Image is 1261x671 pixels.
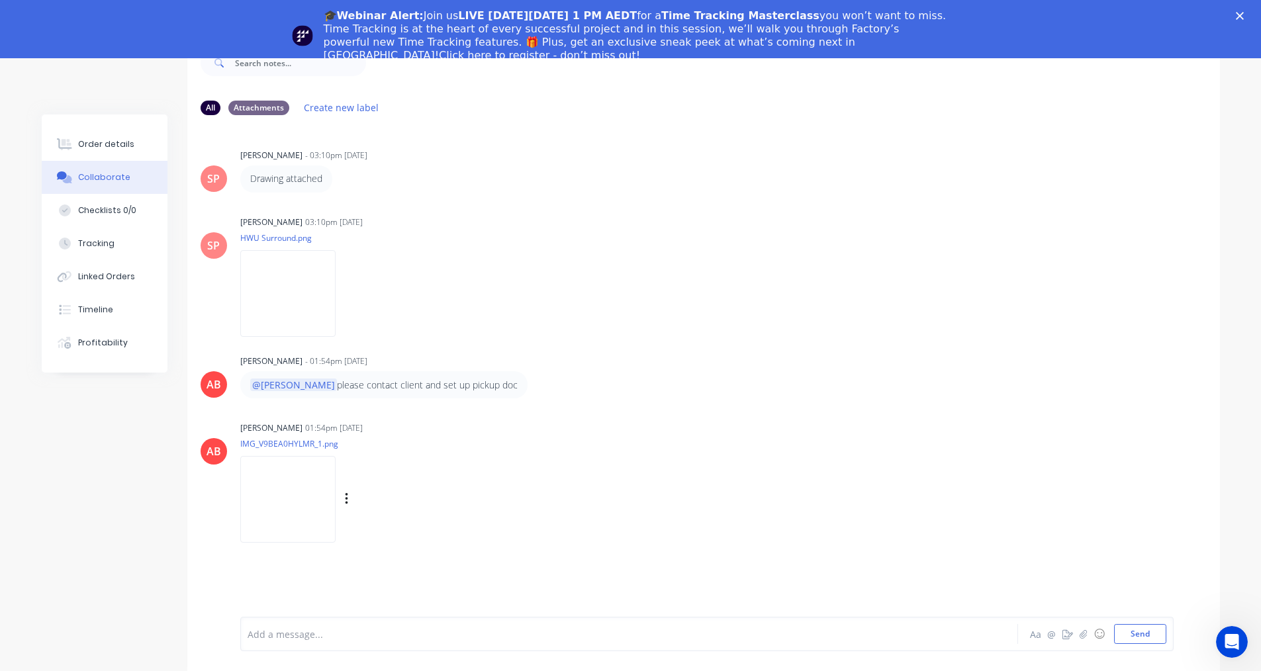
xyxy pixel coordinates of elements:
[297,99,386,116] button: Create new label
[305,150,367,161] div: - 03:10pm [DATE]
[207,443,221,459] div: AB
[305,355,367,367] div: - 01:54pm [DATE]
[207,171,220,187] div: SP
[42,161,167,194] button: Collaborate
[1114,624,1166,644] button: Send
[42,194,167,227] button: Checklists 0/0
[78,238,115,249] div: Tracking
[42,260,167,293] button: Linked Orders
[305,422,363,434] div: 01:54pm [DATE]
[207,238,220,253] div: SP
[201,101,220,115] div: All
[240,232,349,244] p: HWU Surround.png
[235,50,366,76] input: Search notes...
[228,101,289,115] div: Attachments
[42,128,167,161] button: Order details
[78,337,128,349] div: Profitability
[78,138,134,150] div: Order details
[250,379,337,391] span: @[PERSON_NAME]
[661,9,819,22] b: Time Tracking Masterclass
[78,304,113,316] div: Timeline
[240,422,303,434] div: [PERSON_NAME]
[292,25,313,46] img: Profile image for Team
[207,377,221,392] div: AB
[439,49,640,62] a: Click here to register - don’t miss out!
[324,9,949,62] div: Join us for a you won’t want to miss. Time Tracking is at the heart of every successful project a...
[458,9,637,22] b: LIVE [DATE][DATE] 1 PM AEDT
[42,227,167,260] button: Tracking
[305,216,363,228] div: 03:10pm [DATE]
[1236,12,1249,20] div: Close
[78,171,130,183] div: Collaborate
[78,271,135,283] div: Linked Orders
[250,378,518,392] div: please contact client and set up pickup doc
[1044,626,1060,642] button: @
[1216,626,1248,658] iframe: Intercom live chat
[1092,626,1107,642] button: ☺
[42,326,167,359] button: Profitability
[240,438,483,449] p: IMG_V9BEA0HYLMR_1.png
[324,9,424,22] b: 🎓Webinar Alert:
[240,355,303,367] div: [PERSON_NAME]
[78,204,136,216] div: Checklists 0/0
[1028,626,1044,642] button: Aa
[42,293,167,326] button: Timeline
[240,150,303,161] div: [PERSON_NAME]
[240,216,303,228] div: [PERSON_NAME]
[250,172,322,185] p: Drawing attached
